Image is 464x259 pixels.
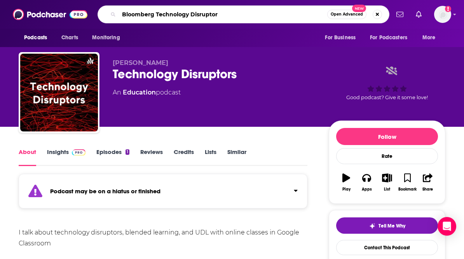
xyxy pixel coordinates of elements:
a: Education [123,89,156,96]
button: open menu [87,30,130,45]
button: open menu [365,30,419,45]
div: Apps [362,187,372,192]
a: Contact This Podcast [336,240,438,255]
img: User Profile [434,6,451,23]
span: For Podcasters [370,32,407,43]
input: Search podcasts, credits, & more... [119,8,327,21]
div: Rate [336,148,438,164]
img: Podchaser Pro [72,149,85,156]
span: For Business [325,32,356,43]
span: More [422,32,436,43]
strong: Podcast may be on a hiatus or finished [50,187,160,195]
a: Similar [227,148,246,166]
span: Logged in as gracewagner [434,6,451,23]
button: tell me why sparkleTell Me Why [336,217,438,234]
span: Charts [61,32,78,43]
a: Charts [56,30,83,45]
span: Monitoring [92,32,120,43]
button: open menu [19,30,57,45]
span: Open Advanced [331,12,363,16]
button: open menu [417,30,445,45]
span: New [352,5,366,12]
a: Credits [174,148,194,166]
a: Episodes1 [96,148,129,166]
a: Lists [205,148,216,166]
div: Bookmark [398,187,417,192]
img: Technology Disruptors [20,54,98,131]
span: Tell Me Why [379,223,405,229]
a: Show notifications dropdown [393,8,406,21]
div: An podcast [113,88,181,97]
button: Open AdvancedNew [327,10,366,19]
div: Play [342,187,351,192]
button: List [377,168,397,196]
div: Open Intercom Messenger [438,217,456,236]
img: tell me why sparkle [369,223,375,229]
div: List [384,187,390,192]
a: InsightsPodchaser Pro [47,148,85,166]
a: Reviews [140,148,163,166]
section: Click to expand status details [19,178,307,208]
button: Follow [336,128,438,145]
span: [PERSON_NAME] [113,59,168,66]
a: Show notifications dropdown [413,8,425,21]
svg: Add a profile image [445,6,451,12]
button: Apps [356,168,377,196]
button: open menu [319,30,365,45]
span: Good podcast? Give it some love! [346,94,428,100]
div: Good podcast? Give it some love! [329,59,445,107]
span: Podcasts [24,32,47,43]
div: Share [422,187,433,192]
div: Search podcasts, credits, & more... [98,5,389,23]
button: Play [336,168,356,196]
button: Bookmark [397,168,417,196]
button: Show profile menu [434,6,451,23]
a: About [19,148,36,166]
div: I talk about technology disruptors, blended learning, and UDL with online classes in Google Class... [19,227,307,249]
button: Share [418,168,438,196]
div: 1 [126,149,129,155]
img: Podchaser - Follow, Share and Rate Podcasts [13,7,87,22]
